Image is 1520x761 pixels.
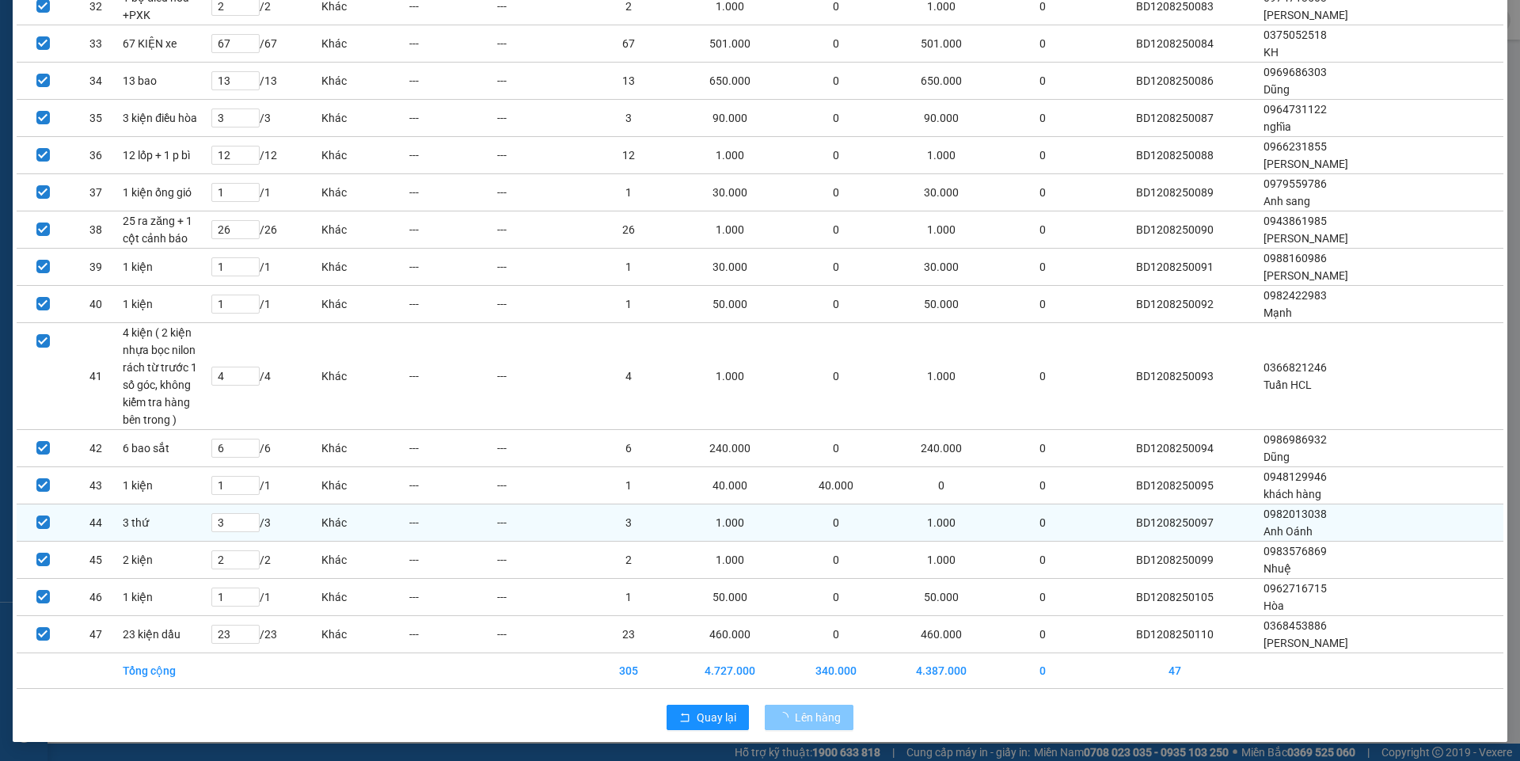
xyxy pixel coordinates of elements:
[1263,508,1327,520] span: 0982013038
[496,323,584,430] td: ---
[321,579,408,616] td: Khác
[211,25,321,63] td: / 67
[1087,211,1263,249] td: BD1208250090
[883,63,999,100] td: 650.000
[1263,269,1348,282] span: [PERSON_NAME]
[672,430,788,467] td: 240.000
[496,579,584,616] td: ---
[1263,103,1327,116] span: 0964731122
[999,504,1087,542] td: 0
[70,504,123,542] td: 44
[6,48,66,108] img: logo
[1263,9,1348,21] span: [PERSON_NAME]
[584,323,672,430] td: 4
[496,616,584,653] td: ---
[211,430,321,467] td: / 6
[883,249,999,286] td: 30.000
[1263,379,1312,391] span: Tuấn HCL
[795,709,841,726] span: Lên hàng
[211,504,321,542] td: / 3
[584,467,672,504] td: 1
[584,616,672,653] td: 23
[883,653,999,689] td: 4.387.000
[1263,46,1279,59] span: KH
[1263,66,1327,78] span: 0969686303
[408,286,496,323] td: ---
[70,63,123,100] td: 34
[211,542,321,579] td: / 2
[1087,504,1263,542] td: BD1208250097
[584,579,672,616] td: 1
[999,211,1087,249] td: 0
[1263,582,1327,595] span: 0962716715
[667,705,749,730] button: rollbackQuay lại
[883,467,999,504] td: 0
[321,249,408,286] td: Khác
[122,323,210,430] td: 4 kiện ( 2 kiện nhựa bọc nilon rách từ trước 1 số góc, không kiểm tra hàng bên trong )
[883,100,999,137] td: 90.000
[777,712,795,723] span: loading
[122,211,210,249] td: 25 ra zăng + 1 cột cảnh báo
[1263,158,1348,170] span: [PERSON_NAME]
[496,25,584,63] td: ---
[408,211,496,249] td: ---
[584,211,672,249] td: 26
[321,504,408,542] td: Khác
[211,579,321,616] td: / 1
[1087,25,1263,63] td: BD1208250084
[408,542,496,579] td: ---
[496,63,584,100] td: ---
[70,467,123,504] td: 43
[672,137,788,174] td: 1.000
[408,430,496,467] td: ---
[999,137,1087,174] td: 0
[1087,579,1263,616] td: BD1208250105
[211,249,321,286] td: / 1
[211,467,321,504] td: / 1
[211,63,321,100] td: / 13
[788,430,883,467] td: 0
[584,137,672,174] td: 12
[211,174,321,211] td: / 1
[122,249,210,286] td: 1 kiện
[999,616,1087,653] td: 0
[584,249,672,286] td: 1
[321,323,408,430] td: Khác
[672,323,788,430] td: 1.000
[584,542,672,579] td: 2
[765,705,853,730] button: Lên hàng
[1087,100,1263,137] td: BD1208250087
[70,249,123,286] td: 39
[1263,619,1327,632] span: 0368453886
[70,430,123,467] td: 42
[788,211,883,249] td: 0
[672,63,788,100] td: 650.000
[1087,467,1263,504] td: BD1208250095
[672,100,788,137] td: 90.000
[1263,289,1327,302] span: 0982422983
[70,211,123,249] td: 38
[883,211,999,249] td: 1.000
[1087,653,1263,689] td: 47
[122,467,210,504] td: 1 kiện
[408,323,496,430] td: ---
[883,616,999,653] td: 460.000
[122,579,210,616] td: 1 kiện
[321,211,408,249] td: Khác
[1263,525,1313,538] span: Anh Oánh
[1263,433,1327,446] span: 0986986932
[1087,430,1263,467] td: BD1208250094
[883,286,999,323] td: 50.000
[1087,323,1263,430] td: BD1208250093
[999,430,1087,467] td: 0
[408,504,496,542] td: ---
[122,174,210,211] td: 1 kiện ống gió
[999,63,1087,100] td: 0
[122,653,210,689] td: Tổng cộng
[1263,120,1291,133] span: nghĩa
[496,249,584,286] td: ---
[70,323,123,430] td: 41
[883,174,999,211] td: 30.000
[672,542,788,579] td: 1.000
[70,174,123,211] td: 37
